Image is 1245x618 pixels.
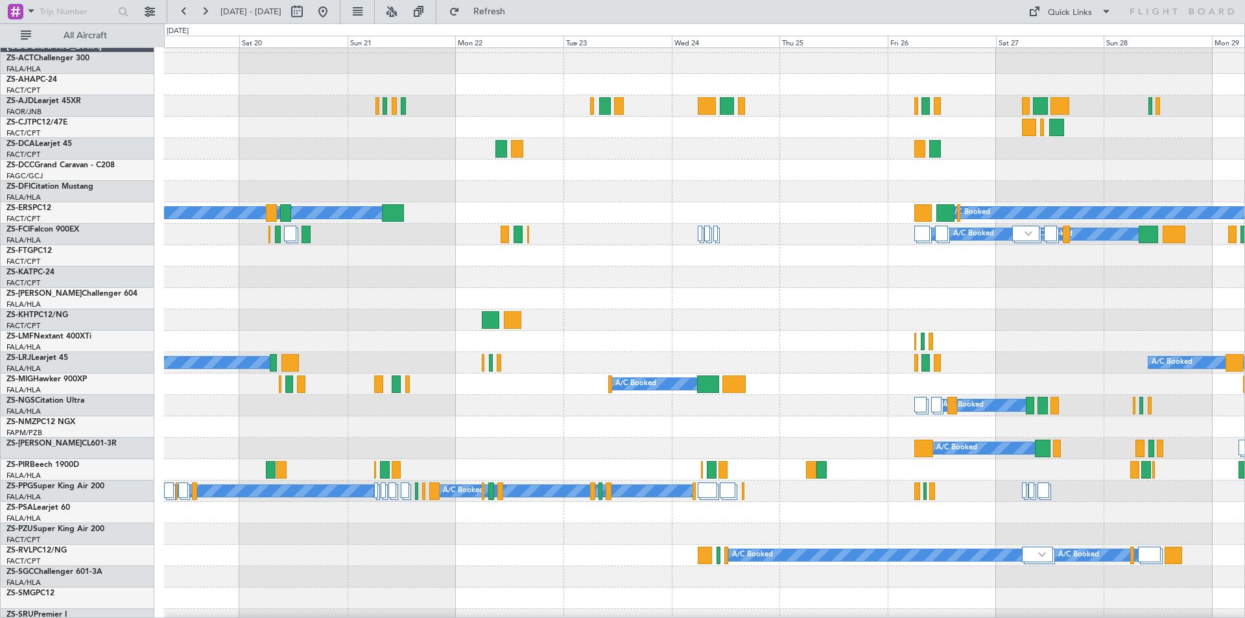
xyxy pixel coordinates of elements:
[6,161,115,169] a: ZS-DCCGrand Caravan - C208
[6,311,68,319] a: ZS-KHTPC12/NG
[6,525,104,533] a: ZS-PZUSuper King Air 200
[6,556,40,566] a: FACT/CPT
[1058,545,1099,565] div: A/C Booked
[6,440,117,447] a: ZS-[PERSON_NAME]CL601-3R
[6,247,33,255] span: ZS-FTG
[6,333,91,340] a: ZS-LMFNextant 400XTi
[6,578,41,588] a: FALA/HLA
[6,183,30,191] span: ZS-DFI
[1104,36,1212,47] div: Sun 28
[6,535,40,545] a: FACT/CPT
[239,36,348,47] div: Sat 20
[6,407,41,416] a: FALA/HLA
[6,385,41,395] a: FALA/HLA
[6,235,41,245] a: FALA/HLA
[6,589,54,597] a: ZS-SMGPC12
[6,342,41,352] a: FALA/HLA
[455,36,563,47] div: Mon 22
[1025,231,1032,236] img: arrow-gray.svg
[6,268,33,276] span: ZS-KAT
[6,54,34,62] span: ZS-ACT
[6,204,32,212] span: ZS-ERS
[6,247,52,255] a: ZS-FTGPC12
[6,397,35,405] span: ZS-NGS
[6,171,43,181] a: FAGC/GCJ
[6,226,30,233] span: ZS-FCI
[6,461,79,469] a: ZS-PIRBeech 1900D
[1048,6,1092,19] div: Quick Links
[443,481,484,501] div: A/C Booked
[6,375,87,383] a: ZS-MIGHawker 900XP
[6,214,40,224] a: FACT/CPT
[6,128,40,138] a: FACT/CPT
[6,290,82,298] span: ZS-[PERSON_NAME]
[6,440,82,447] span: ZS-[PERSON_NAME]
[6,525,33,533] span: ZS-PZU
[6,568,34,576] span: ZS-SGC
[1152,353,1192,372] div: A/C Booked
[943,396,984,415] div: A/C Booked
[888,36,996,47] div: Fri 26
[6,504,70,512] a: ZS-PSALearjet 60
[167,26,189,37] div: [DATE]
[6,300,41,309] a: FALA/HLA
[6,290,137,298] a: ZS-[PERSON_NAME]Challenger 604
[6,86,40,95] a: FACT/CPT
[348,36,456,47] div: Sun 21
[936,438,977,458] div: A/C Booked
[6,107,41,117] a: FAOR/JNB
[6,76,36,84] span: ZS-AHA
[132,36,240,47] div: Fri 19
[6,161,34,169] span: ZS-DCC
[6,428,42,438] a: FAPM/PZB
[6,461,30,469] span: ZS-PIR
[6,514,41,523] a: FALA/HLA
[14,25,141,46] button: All Aircraft
[6,492,41,502] a: FALA/HLA
[1022,1,1118,22] button: Quick Links
[6,150,40,160] a: FACT/CPT
[6,226,79,233] a: ZS-FCIFalcon 900EX
[996,36,1104,47] div: Sat 27
[6,257,40,267] a: FACT/CPT
[6,482,33,490] span: ZS-PPG
[732,545,773,565] div: A/C Booked
[6,97,81,105] a: ZS-AJDLearjet 45XR
[6,354,68,362] a: ZS-LRJLearjet 45
[6,268,54,276] a: ZS-KATPC-24
[6,354,31,362] span: ZS-LRJ
[6,140,35,148] span: ZS-DCA
[6,54,89,62] a: ZS-ACTChallenger 300
[6,140,72,148] a: ZS-DCALearjet 45
[672,36,780,47] div: Wed 24
[563,36,672,47] div: Tue 23
[1038,552,1046,557] img: arrow-gray.svg
[953,224,994,244] div: A/C Booked
[6,119,67,126] a: ZS-CJTPC12/47E
[6,375,33,383] span: ZS-MIG
[6,278,40,288] a: FACT/CPT
[6,547,32,554] span: ZS-RVL
[6,204,51,212] a: ZS-ERSPC12
[6,589,36,597] span: ZS-SMG
[443,1,521,22] button: Refresh
[949,203,990,222] div: A/C Booked
[6,397,84,405] a: ZS-NGSCitation Ultra
[6,64,41,74] a: FALA/HLA
[6,183,93,191] a: ZS-DFICitation Mustang
[462,7,517,16] span: Refresh
[615,374,656,394] div: A/C Booked
[6,97,34,105] span: ZS-AJD
[6,321,40,331] a: FACT/CPT
[6,333,34,340] span: ZS-LMF
[6,418,75,426] a: ZS-NMZPC12 NGX
[6,482,104,490] a: ZS-PPGSuper King Air 200
[6,311,34,319] span: ZS-KHT
[6,418,36,426] span: ZS-NMZ
[6,193,41,202] a: FALA/HLA
[6,547,67,554] a: ZS-RVLPC12/NG
[34,31,137,40] span: All Aircraft
[6,119,32,126] span: ZS-CJT
[40,2,114,21] input: Trip Number
[779,36,888,47] div: Thu 25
